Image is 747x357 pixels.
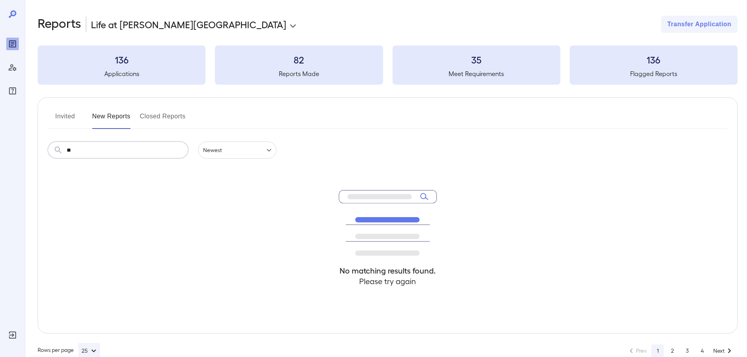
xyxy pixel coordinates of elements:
h4: Please try again [339,276,437,286]
div: Log Out [6,329,19,341]
summary: 136Applications82Reports Made35Meet Requirements136Flagged Reports [38,45,738,85]
nav: pagination navigation [623,344,738,357]
h5: Applications [38,69,205,78]
div: FAQ [6,85,19,97]
h5: Reports Made [215,69,383,78]
div: Manage Users [6,61,19,74]
h5: Flagged Reports [570,69,738,78]
p: Life at [PERSON_NAME][GEOGRAPHIC_DATA] [91,18,286,31]
button: page 1 [651,344,664,357]
button: New Reports [92,110,131,129]
h4: No matching results found. [339,265,437,276]
h5: Meet Requirements [393,69,560,78]
button: Invited [47,110,83,129]
button: Transfer Application [661,16,738,33]
div: Reports [6,38,19,50]
button: Go to next page [711,344,736,357]
button: Go to page 3 [681,344,694,357]
h3: 136 [38,53,205,66]
button: Closed Reports [140,110,186,129]
div: Newest [198,141,276,159]
button: Go to page 4 [696,344,709,357]
h3: 35 [393,53,560,66]
button: Go to page 2 [666,344,679,357]
h2: Reports [38,16,81,33]
h3: 82 [215,53,383,66]
h3: 136 [570,53,738,66]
